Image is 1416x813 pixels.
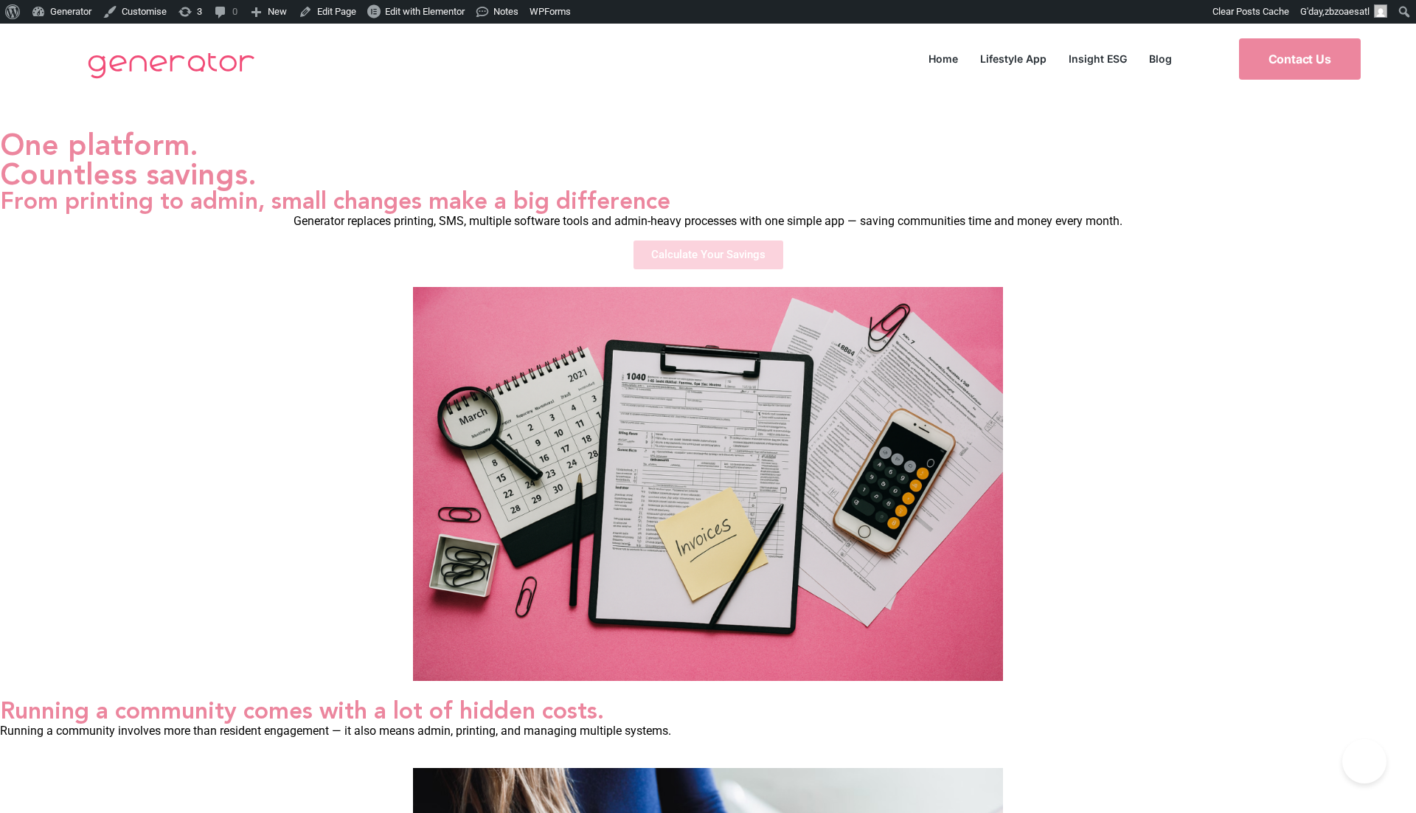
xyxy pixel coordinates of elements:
[1138,49,1183,69] a: Blog
[1058,49,1138,69] a: Insight ESG
[969,49,1058,69] a: Lifestyle App
[385,6,465,17] span: Edit with Elementor
[294,214,1122,228] span: Generator replaces printing, SMS, multiple software tools and admin-heavy processes with one simp...
[917,49,1183,69] nav: Menu
[1325,6,1370,17] span: zbzoaesatl
[917,49,969,69] a: Home
[651,249,766,260] span: Calculate Your Savings
[1268,53,1331,65] span: Contact Us
[634,241,783,269] a: Calculate Your Savings
[1342,739,1386,783] iframe: Toggle Customer Support
[1239,38,1361,80] a: Contact Us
